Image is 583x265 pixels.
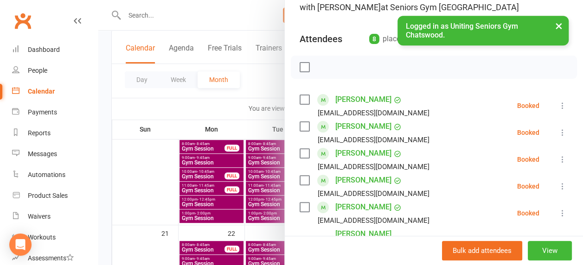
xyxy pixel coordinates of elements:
div: Dashboard [28,46,60,53]
div: [EMAIL_ADDRESS][DOMAIN_NAME] [318,107,429,119]
a: [PERSON_NAME] [335,200,391,215]
a: Payments [12,102,98,123]
a: Dashboard [12,39,98,60]
a: [PERSON_NAME] [335,173,391,188]
div: Booked [517,156,539,163]
a: [PERSON_NAME] [335,119,391,134]
a: Product Sales [12,185,98,206]
div: Booked [517,183,539,189]
span: with [PERSON_NAME] [300,2,381,12]
div: Assessments [28,254,74,262]
a: Messages [12,144,98,164]
div: Reports [28,129,51,137]
span: at Seniors Gym [GEOGRAPHIC_DATA] [381,2,519,12]
div: [EMAIL_ADDRESS][DOMAIN_NAME] [318,134,429,146]
div: [EMAIL_ADDRESS][DOMAIN_NAME] [318,161,429,173]
a: Automations [12,164,98,185]
div: [EMAIL_ADDRESS][DOMAIN_NAME] [318,188,429,200]
button: × [551,16,567,36]
div: Open Intercom Messenger [9,233,32,256]
div: Booked [517,210,539,216]
div: Waivers [28,213,51,220]
div: Workouts [28,233,56,241]
div: Calendar [28,88,55,95]
a: Clubworx [11,9,34,32]
span: Logged in as Uniting Seniors Gym Chatswood. [406,22,518,39]
div: Product Sales [28,192,68,199]
button: View [528,241,572,260]
a: [PERSON_NAME] [335,92,391,107]
a: People [12,60,98,81]
a: Calendar [12,81,98,102]
div: Payments [28,108,57,116]
div: People [28,67,47,74]
a: Workouts [12,227,98,248]
a: Waivers [12,206,98,227]
a: [PERSON_NAME] [335,146,391,161]
div: Booked [517,129,539,136]
a: Reports [12,123,98,144]
button: Bulk add attendees [442,241,522,260]
div: Messages [28,150,57,158]
div: Automations [28,171,65,178]
div: Booked [517,102,539,109]
div: [EMAIL_ADDRESS][DOMAIN_NAME] [318,215,429,227]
